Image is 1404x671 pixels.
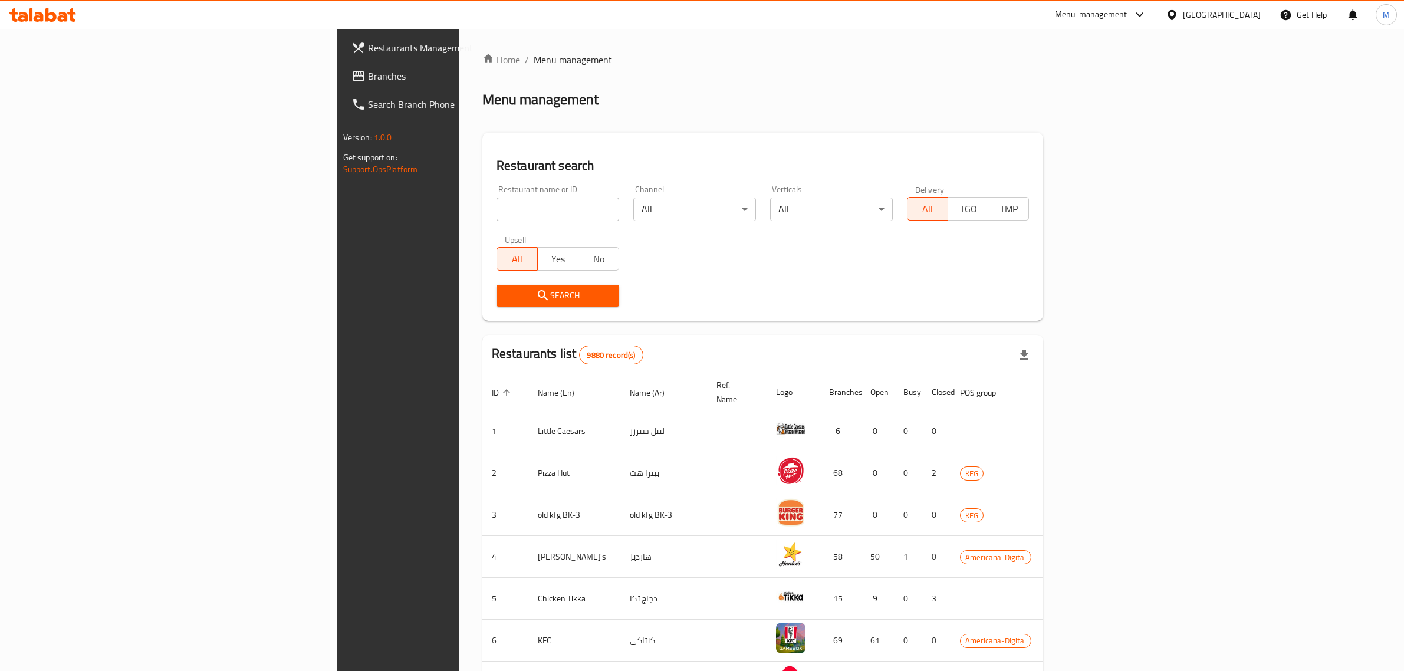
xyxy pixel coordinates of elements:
div: Export file [1010,341,1038,369]
td: Pizza Hut [528,452,620,494]
td: [PERSON_NAME]'s [528,536,620,578]
span: TMP [993,200,1024,218]
nav: breadcrumb [482,52,1044,67]
td: 0 [922,410,951,452]
td: old kfg BK-3 [528,494,620,536]
div: All [770,198,893,221]
td: 77 [820,494,861,536]
td: 0 [922,620,951,662]
h2: Restaurants list [492,345,643,364]
span: Ref. Name [716,378,752,406]
button: Search [497,285,619,307]
td: بيتزا هت [620,452,707,494]
td: ليتل سيزرز [620,410,707,452]
span: Name (En) [538,386,590,400]
div: All [633,198,756,221]
input: Search for restaurant name or ID.. [497,198,619,221]
td: 0 [922,536,951,578]
th: Logo [767,374,820,410]
img: old kfg BK-3 [776,498,805,527]
td: Little Caesars [528,410,620,452]
a: Restaurants Management [342,34,572,62]
td: دجاج تكا [620,578,707,620]
img: Hardee's [776,540,805,569]
h2: Restaurant search [497,157,1030,175]
div: Menu-management [1055,8,1127,22]
td: 0 [861,410,894,452]
button: Yes [537,247,578,271]
th: Open [861,374,894,410]
span: All [502,251,533,268]
td: كنتاكى [620,620,707,662]
span: Menu management [534,52,612,67]
td: هارديز [620,536,707,578]
td: 1 [894,536,922,578]
td: 3 [922,578,951,620]
span: POS group [960,386,1011,400]
span: No [583,251,614,268]
th: Closed [922,374,951,410]
span: 1.0.0 [374,130,392,145]
td: 0 [861,452,894,494]
span: Version: [343,130,372,145]
img: Chicken Tikka [776,581,805,611]
button: No [578,247,619,271]
td: 9 [861,578,894,620]
div: [GEOGRAPHIC_DATA] [1183,8,1261,21]
td: 0 [861,494,894,536]
td: KFC [528,620,620,662]
td: Chicken Tikka [528,578,620,620]
div: Total records count [579,346,643,364]
td: 68 [820,452,861,494]
td: 0 [922,494,951,536]
img: KFC [776,623,805,653]
span: Search Branch Phone [368,97,563,111]
span: KFG [961,467,983,481]
label: Delivery [915,185,945,193]
td: 58 [820,536,861,578]
span: Get support on: [343,150,397,165]
button: TGO [948,197,989,221]
button: All [497,247,538,271]
span: TGO [953,200,984,218]
button: TMP [988,197,1029,221]
h2: Menu management [482,90,599,109]
span: Restaurants Management [368,41,563,55]
td: 0 [894,410,922,452]
a: Support.OpsPlatform [343,162,418,177]
span: Americana-Digital [961,551,1031,564]
img: Pizza Hut [776,456,805,485]
td: 2 [922,452,951,494]
th: Busy [894,374,922,410]
td: 69 [820,620,861,662]
label: Upsell [505,235,527,244]
td: 0 [894,494,922,536]
span: Americana-Digital [961,634,1031,647]
td: 0 [894,578,922,620]
td: 15 [820,578,861,620]
span: Name (Ar) [630,386,680,400]
span: Branches [368,69,563,83]
td: 0 [894,452,922,494]
td: old kfg BK-3 [620,494,707,536]
button: All [907,197,948,221]
span: ID [492,386,514,400]
span: M [1383,8,1390,21]
a: Branches [342,62,572,90]
span: Search [506,288,610,303]
img: Little Caesars [776,414,805,443]
th: Branches [820,374,861,410]
td: 0 [894,620,922,662]
td: 50 [861,536,894,578]
span: All [912,200,943,218]
td: 61 [861,620,894,662]
td: 6 [820,410,861,452]
span: Yes [542,251,574,268]
span: KFG [961,509,983,522]
a: Search Branch Phone [342,90,572,119]
span: 9880 record(s) [580,350,642,361]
